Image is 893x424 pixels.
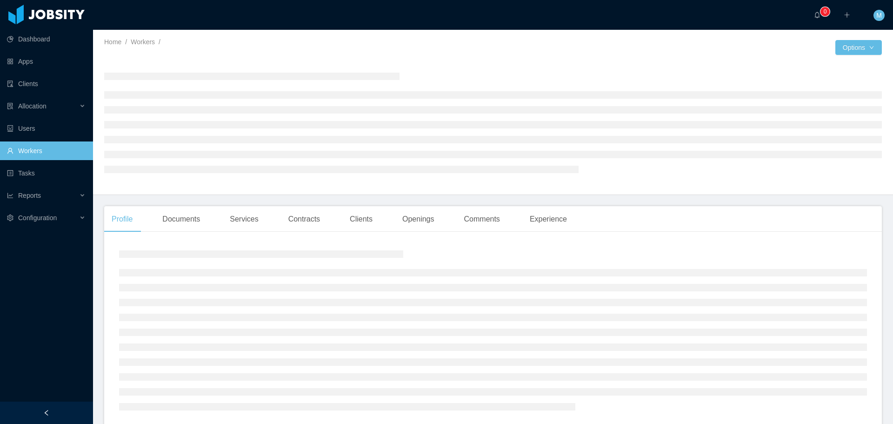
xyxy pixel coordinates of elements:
div: Comments [457,206,507,232]
span: Reports [18,192,41,199]
a: icon: appstoreApps [7,52,86,71]
i: icon: setting [7,215,13,221]
a: icon: userWorkers [7,141,86,160]
div: Contracts [281,206,327,232]
span: Allocation [18,102,47,110]
a: Home [104,38,121,46]
div: Openings [395,206,442,232]
i: icon: solution [7,103,13,109]
span: M [876,10,882,21]
span: / [125,38,127,46]
a: icon: auditClients [7,74,86,93]
a: icon: profileTasks [7,164,86,182]
div: Clients [342,206,380,232]
span: / [159,38,160,46]
i: icon: bell [814,12,820,18]
a: Workers [131,38,155,46]
div: Profile [104,206,140,232]
a: icon: robotUsers [7,119,86,138]
button: Optionsicon: down [835,40,882,55]
i: icon: plus [844,12,850,18]
i: icon: line-chart [7,192,13,199]
sup: 0 [820,7,830,16]
span: Configuration [18,214,57,222]
div: Documents [155,206,207,232]
div: Experience [522,206,574,232]
div: Services [222,206,266,232]
a: icon: pie-chartDashboard [7,30,86,48]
